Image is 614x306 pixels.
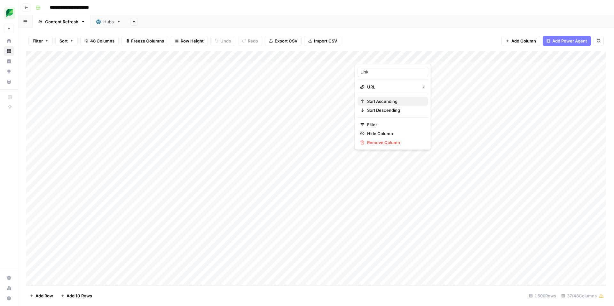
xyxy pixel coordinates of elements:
[90,38,114,44] span: 48 Columns
[4,77,14,87] a: Your Data
[33,38,43,44] span: Filter
[55,36,78,46] button: Sort
[367,130,423,137] span: Hide Column
[4,56,14,66] a: Insights
[181,38,204,44] span: Row Height
[35,293,53,299] span: Add Row
[275,38,297,44] span: Export CSV
[210,36,235,46] button: Undo
[91,15,126,28] a: Hubs
[559,291,606,301] div: 37/48 Columns
[367,84,417,90] span: URL
[131,38,164,44] span: Freeze Columns
[367,139,423,146] span: Remove Column
[501,36,540,46] button: Add Column
[367,121,423,128] span: Filter
[367,107,423,113] span: Sort Descending
[4,36,14,46] a: Home
[33,15,91,28] a: Content Refresh
[4,46,14,56] a: Browse
[4,273,14,283] a: Settings
[4,66,14,77] a: Opportunities
[543,36,591,46] button: Add Power Agent
[304,36,341,46] button: Import CSV
[67,293,92,299] span: Add 10 Rows
[57,291,96,301] button: Add 10 Rows
[238,36,262,46] button: Redo
[367,98,423,104] span: Sort Ascending
[552,38,587,44] span: Add Power Agent
[248,38,258,44] span: Redo
[4,283,14,293] a: Usage
[220,38,231,44] span: Undo
[26,291,57,301] button: Add Row
[4,5,14,21] button: Workspace: SproutSocial
[121,36,168,46] button: Freeze Columns
[511,38,536,44] span: Add Column
[171,36,208,46] button: Row Height
[4,7,15,19] img: SproutSocial Logo
[4,293,14,303] button: Help + Support
[59,38,68,44] span: Sort
[265,36,302,46] button: Export CSV
[103,19,114,25] div: Hubs
[314,38,337,44] span: Import CSV
[80,36,119,46] button: 48 Columns
[526,291,559,301] div: 1,500 Rows
[45,19,78,25] div: Content Refresh
[28,36,53,46] button: Filter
